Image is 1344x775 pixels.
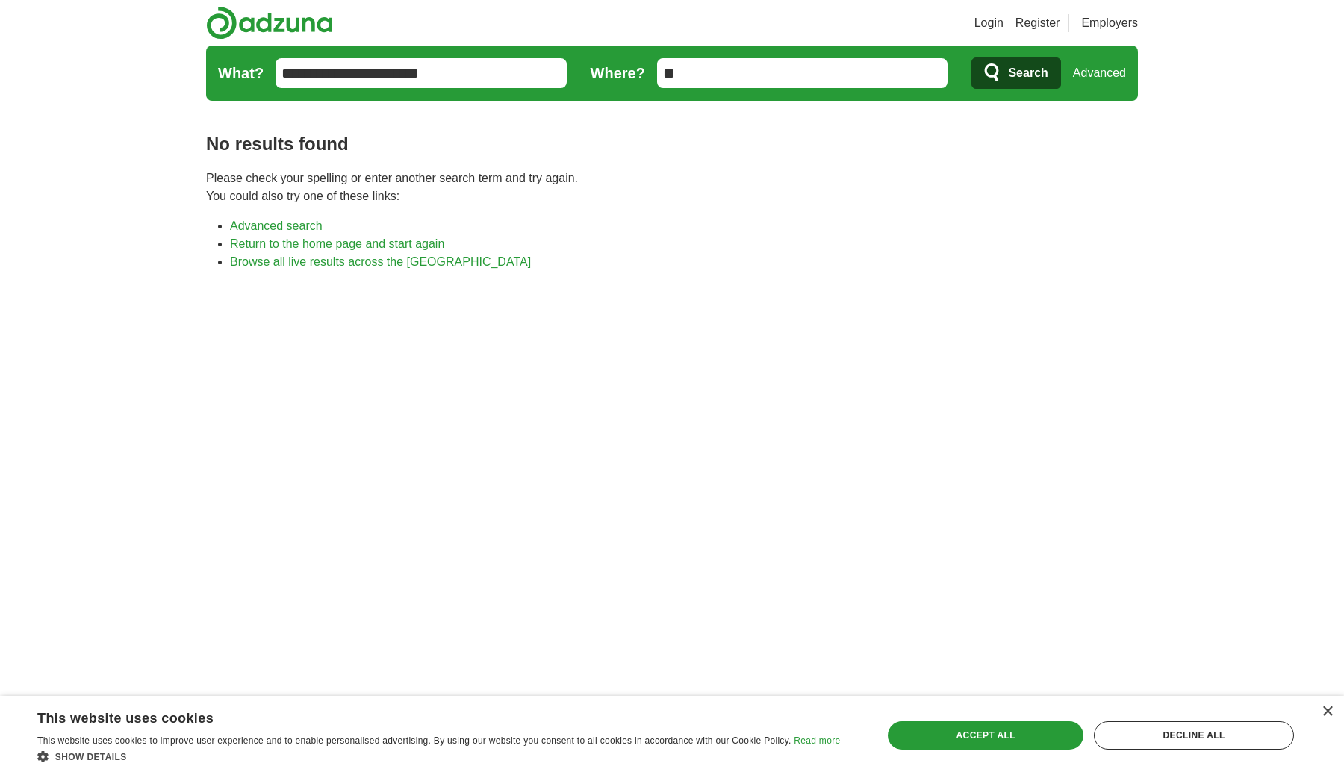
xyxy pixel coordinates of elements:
div: Accept all [888,721,1083,750]
a: Return to the home page and start again [230,237,444,250]
span: This website uses cookies to improve user experience and to enable personalised advertising. By u... [37,735,791,746]
div: Show details [37,749,840,764]
h1: No results found [206,131,1138,158]
a: Employers [1081,14,1138,32]
a: Advanced search [230,220,323,232]
iframe: Ads by Google [206,283,1138,672]
button: Search [971,57,1060,89]
a: Register [1015,14,1060,32]
span: Search [1008,58,1048,88]
a: Read more, opens a new window [794,735,840,746]
label: Where? [591,62,645,84]
a: Login [974,14,1004,32]
div: This website uses cookies [37,705,803,727]
label: What? [218,62,264,84]
span: Show details [55,752,127,762]
p: Please check your spelling or enter another search term and try again. You could also try one of ... [206,169,1138,205]
img: Adzuna logo [206,6,333,40]
a: Browse all live results across the [GEOGRAPHIC_DATA] [230,255,531,268]
div: Close [1322,706,1333,718]
div: Decline all [1094,721,1294,750]
a: Advanced [1073,58,1126,88]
